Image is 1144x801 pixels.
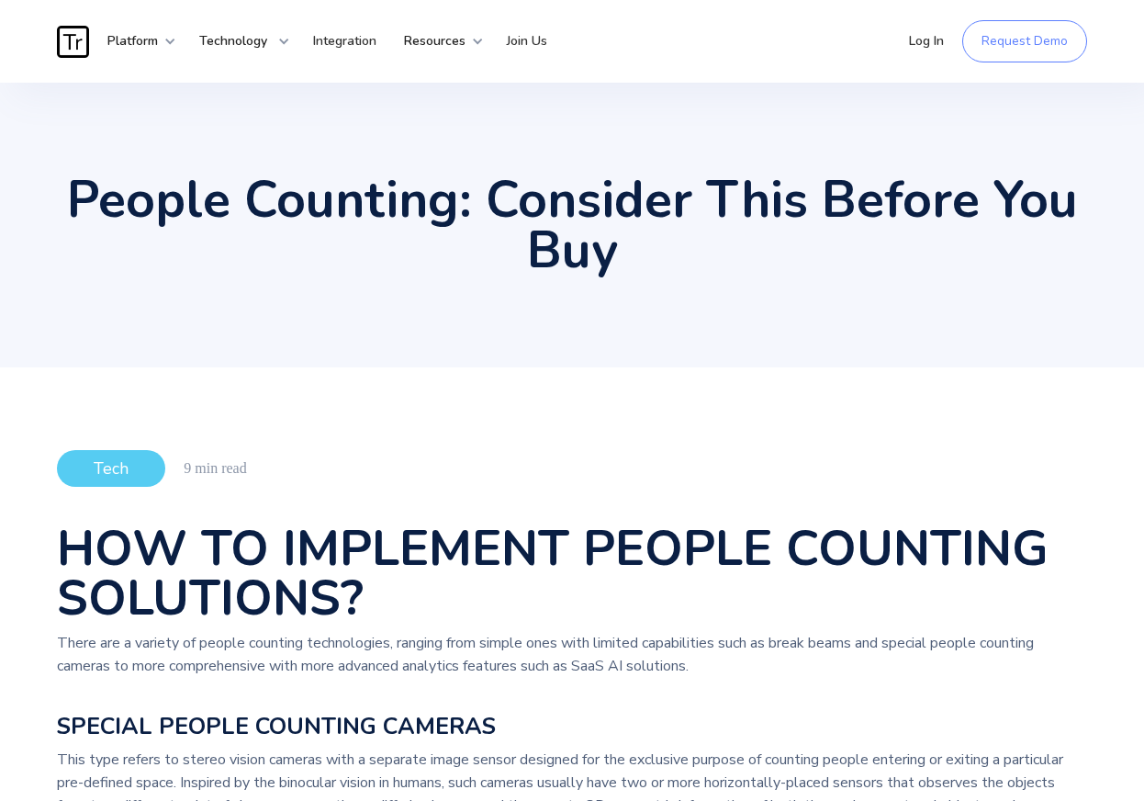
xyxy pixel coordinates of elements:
[57,514,1049,632] strong: HOW TO IMPLEMENT PEOPLE COUNTING SOLUTIONS?
[390,14,484,69] div: Resources
[404,32,465,50] strong: Resources
[57,26,89,58] img: Traces Logo
[299,14,390,69] a: Integration
[962,20,1087,62] a: Request Demo
[184,459,246,478] div: 9 min read
[185,14,290,69] div: Technology
[199,32,267,50] strong: Technology
[895,14,958,69] a: Log In
[57,711,496,742] strong: SPECIAL PEOPLE COUNTING CAMERAS
[493,14,561,69] a: Join Us
[57,632,1086,678] p: There are a variety of people counting technologies, ranging from simple ones with limited capabi...
[107,32,158,50] strong: Platform
[94,14,176,69] div: Platform
[57,175,1086,276] h1: People Counting: Consider This Before You Buy
[57,26,94,58] a: home
[57,450,165,487] div: Tech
